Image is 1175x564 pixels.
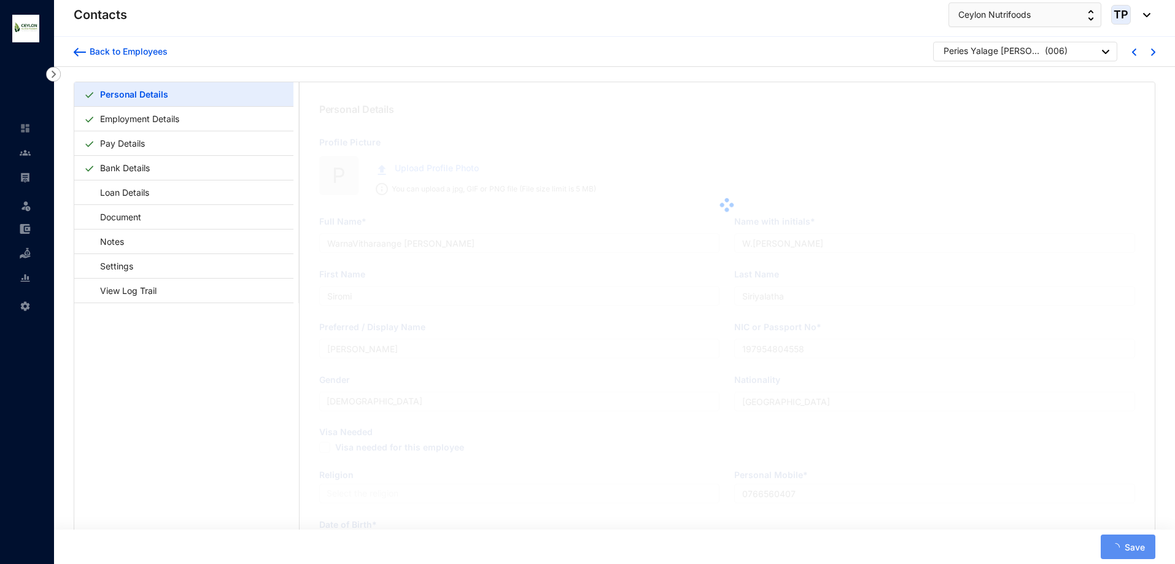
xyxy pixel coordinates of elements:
li: Loan [10,241,39,266]
img: people-unselected.118708e94b43a90eceab.svg [20,147,31,158]
button: Save [1101,535,1155,559]
a: Personal Details [95,82,173,107]
img: settings-unselected.1febfda315e6e19643a1.svg [20,301,31,312]
img: nav-icon-right.af6afadce00d159da59955279c43614e.svg [46,67,61,82]
img: leave-unselected.2934df6273408c3f84d9.svg [20,199,32,212]
a: Pay Details [95,131,150,156]
a: Back to Employees [74,45,168,58]
li: Reports [10,266,39,290]
span: Save [1125,541,1145,554]
button: Ceylon Nutrifoods [948,2,1101,27]
li: Contacts [10,141,39,165]
li: Payroll [10,165,39,190]
div: Peries Yalage [PERSON_NAME] Chathurangi Peries [944,45,1042,57]
img: dropdown-black.8e83cc76930a90b1a4fdb6d089b7bf3a.svg [1137,13,1150,17]
img: expense-unselected.2edcf0507c847f3e9e96.svg [20,223,31,234]
img: loan-unselected.d74d20a04637f2d15ab5.svg [20,248,31,259]
div: Back to Employees [86,45,168,58]
img: arrow-backward-blue.96c47016eac47e06211658234db6edf5.svg [74,48,86,56]
img: chevron-right-blue.16c49ba0fe93ddb13f341d83a2dbca89.svg [1151,48,1155,56]
a: Loan Details [84,180,153,205]
a: Settings [84,253,138,279]
li: Expenses [10,217,39,241]
li: Home [10,116,39,141]
a: Document [84,204,145,230]
img: chevron-left-blue.0fda5800d0a05439ff8ddef8047136d5.svg [1132,48,1136,56]
img: logo [12,15,39,42]
a: Notes [84,229,128,254]
span: loading [1111,543,1120,552]
img: up-down-arrow.74152d26bf9780fbf563ca9c90304185.svg [1088,10,1094,21]
span: TP [1114,9,1128,20]
p: ( 006 ) [1045,45,1068,60]
img: dropdown-black.8e83cc76930a90b1a4fdb6d089b7bf3a.svg [1102,50,1109,54]
p: Contacts [74,6,127,23]
img: home-unselected.a29eae3204392db15eaf.svg [20,123,31,134]
img: payroll-unselected.b590312f920e76f0c668.svg [20,172,31,183]
img: report-unselected.e6a6b4230fc7da01f883.svg [20,272,31,284]
span: Ceylon Nutrifoods [958,8,1031,21]
a: Bank Details [95,155,155,180]
a: View Log Trail [84,278,161,303]
a: Employment Details [95,106,184,131]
